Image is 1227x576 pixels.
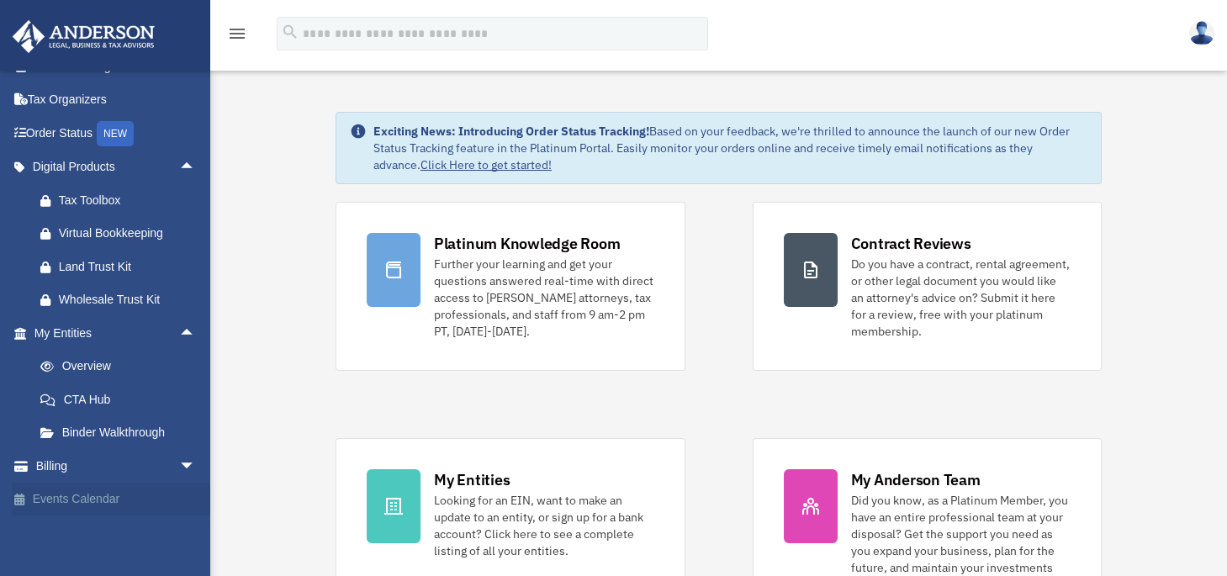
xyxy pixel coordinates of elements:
[373,124,649,139] strong: Exciting News: Introducing Order Status Tracking!
[59,256,200,277] div: Land Trust Kit
[851,256,1071,340] div: Do you have a contract, rental agreement, or other legal document you would like an attorney's ad...
[434,233,621,254] div: Platinum Knowledge Room
[59,289,200,310] div: Wholesale Trust Kit
[1189,21,1214,45] img: User Pic
[24,183,221,217] a: Tax Toolbox
[24,350,221,383] a: Overview
[281,23,299,41] i: search
[179,316,213,351] span: arrow_drop_up
[12,449,221,483] a: Billingarrow_drop_down
[179,449,213,484] span: arrow_drop_down
[12,483,221,516] a: Events Calendar
[97,121,134,146] div: NEW
[227,24,247,44] i: menu
[336,202,685,371] a: Platinum Knowledge Room Further your learning and get your questions answered real-time with dire...
[12,151,221,184] a: Digital Productsarrow_drop_up
[420,157,552,172] a: Click Here to get started!
[851,233,971,254] div: Contract Reviews
[24,250,221,283] a: Land Trust Kit
[24,416,221,450] a: Binder Walkthrough
[59,223,200,244] div: Virtual Bookkeeping
[59,190,200,211] div: Tax Toolbox
[373,123,1087,173] div: Based on your feedback, we're thrilled to announce the launch of our new Order Status Tracking fe...
[434,492,654,559] div: Looking for an EIN, want to make an update to an entity, or sign up for a bank account? Click her...
[434,256,654,340] div: Further your learning and get your questions answered real-time with direct access to [PERSON_NAM...
[179,151,213,185] span: arrow_drop_up
[227,29,247,44] a: menu
[851,469,981,490] div: My Anderson Team
[12,83,221,117] a: Tax Organizers
[12,116,221,151] a: Order StatusNEW
[753,202,1103,371] a: Contract Reviews Do you have a contract, rental agreement, or other legal document you would like...
[12,316,221,350] a: My Entitiesarrow_drop_up
[24,283,221,317] a: Wholesale Trust Kit
[24,217,221,251] a: Virtual Bookkeeping
[24,383,221,416] a: CTA Hub
[434,469,510,490] div: My Entities
[8,20,160,53] img: Anderson Advisors Platinum Portal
